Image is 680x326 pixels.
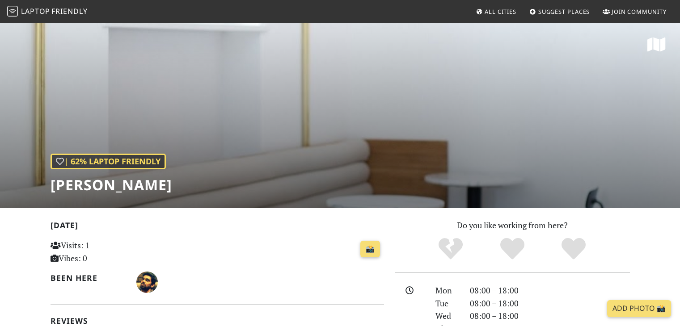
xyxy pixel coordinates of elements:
span: All Cities [485,8,516,16]
img: 3122-zubin.jpg [136,272,158,293]
a: 📸 [360,241,380,258]
div: Yes [481,237,543,261]
a: All Cities [472,4,520,20]
div: | 62% Laptop Friendly [51,154,166,169]
div: 08:00 – 18:00 [465,297,635,310]
span: Zubin John [136,276,158,287]
a: Add Photo 📸 [607,300,671,317]
div: 08:00 – 18:00 [465,284,635,297]
p: Visits: 1 Vibes: 0 [51,239,155,265]
span: Friendly [51,6,87,16]
div: Definitely! [543,237,604,261]
div: Tue [430,297,464,310]
a: LaptopFriendly LaptopFriendly [7,4,88,20]
h2: Reviews [51,316,384,326]
div: No [420,237,481,261]
div: 08:00 – 18:00 [465,309,635,322]
h2: [DATE] [51,221,384,234]
h2: Been here [51,273,126,283]
a: Join Community [599,4,670,20]
img: LaptopFriendly [7,6,18,17]
h1: [PERSON_NAME] [51,176,172,193]
span: Suggest Places [538,8,590,16]
p: Do you like working from here? [395,219,630,232]
span: Join Community [612,8,667,16]
div: Wed [430,309,464,322]
a: Suggest Places [526,4,594,20]
div: Mon [430,284,464,297]
span: Laptop [21,6,50,16]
